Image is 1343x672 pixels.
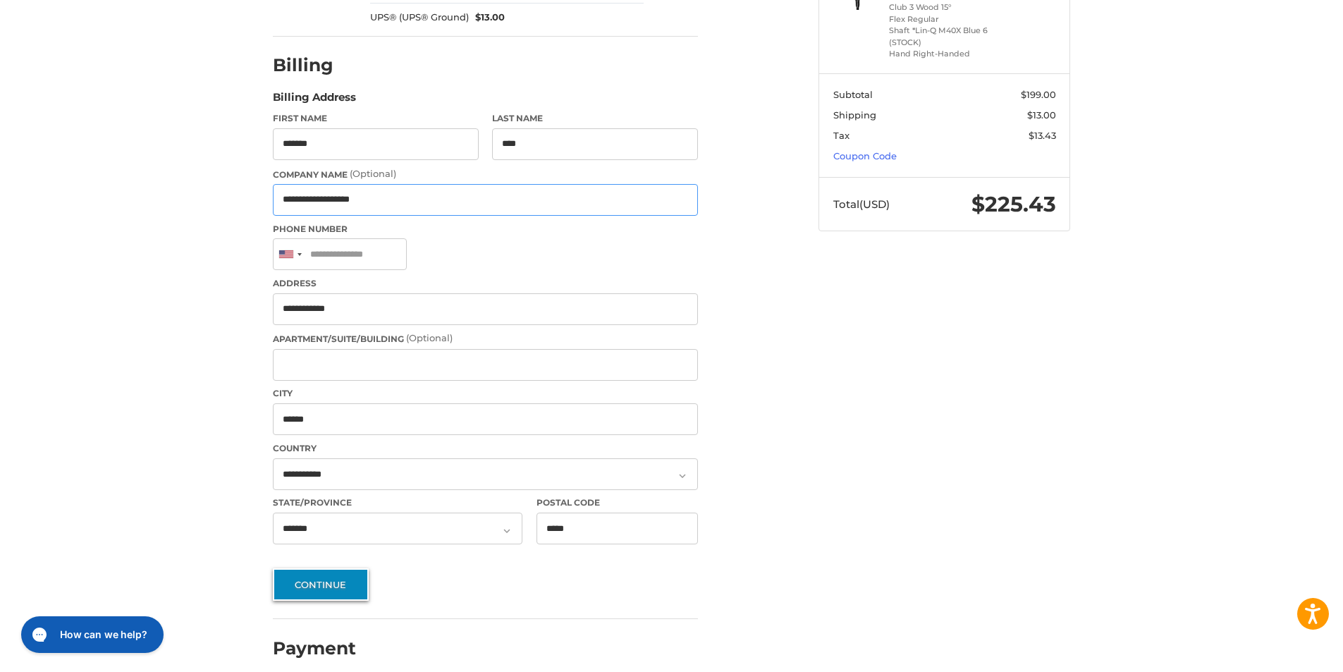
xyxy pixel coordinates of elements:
[492,112,698,125] label: Last Name
[274,239,306,269] div: United States: +1
[1027,109,1056,121] span: $13.00
[273,331,698,346] label: Apartment/Suite/Building
[833,197,890,211] span: Total (USD)
[273,496,522,509] label: State/Province
[14,611,168,658] iframe: Gorgias live chat messenger
[469,11,505,25] span: $13.00
[833,109,876,121] span: Shipping
[273,277,698,290] label: Address
[889,13,997,25] li: Flex Regular
[406,332,453,343] small: (Optional)
[273,568,369,601] button: Continue
[833,130,850,141] span: Tax
[273,54,355,76] h2: Billing
[536,496,699,509] label: Postal Code
[1021,89,1056,100] span: $199.00
[273,387,698,400] label: City
[370,11,469,25] span: UPS® (UPS® Ground)
[273,442,698,455] label: Country
[833,150,897,161] a: Coupon Code
[1029,130,1056,141] span: $13.43
[273,223,698,236] label: Phone Number
[889,25,997,48] li: Shaft *Lin-Q M40X Blue 6 (STOCK)
[833,89,873,100] span: Subtotal
[889,1,997,13] li: Club 3 Wood 15°
[273,90,356,112] legend: Billing Address
[889,48,997,60] li: Hand Right-Handed
[273,167,698,181] label: Company Name
[273,637,356,659] h2: Payment
[971,191,1056,217] span: $225.43
[350,168,396,179] small: (Optional)
[273,112,479,125] label: First Name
